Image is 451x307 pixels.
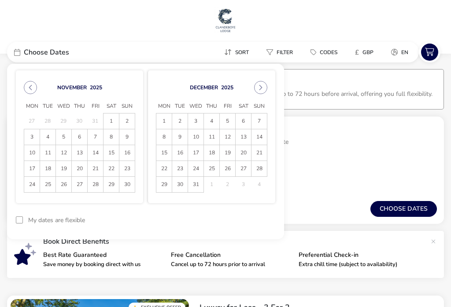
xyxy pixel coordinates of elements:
[188,145,203,161] span: 17
[251,129,267,145] td: 14
[40,177,55,192] span: 25
[370,201,437,217] button: Choose dates
[90,84,102,91] button: Choose Year
[24,81,37,94] button: Previous Month
[40,129,55,145] span: 4
[384,46,415,58] button: en
[259,46,300,58] button: Filter
[251,161,267,177] td: 28
[172,161,188,176] span: 23
[104,129,119,145] td: 8
[119,177,135,192] span: 30
[320,49,337,56] span: Codes
[24,113,40,129] td: 27
[236,177,251,193] td: 3
[220,129,236,145] td: 12
[172,177,188,193] td: 30
[188,100,204,113] span: Wed
[384,46,419,58] naf-pibe-menu-bar-item: en
[171,262,292,267] p: Cancel up to 72 hours prior to arrival
[204,145,220,161] td: 18
[156,177,172,193] td: 29
[156,100,172,113] span: Mon
[72,161,88,177] td: 20
[204,129,220,145] td: 11
[72,145,87,161] span: 13
[28,217,85,223] label: My dates are flexible
[220,100,236,113] span: Fri
[119,129,135,145] td: 9
[40,161,56,177] td: 18
[220,177,236,193] td: 2
[56,129,71,145] span: 5
[119,113,135,129] td: 2
[72,177,87,192] span: 27
[72,145,88,161] td: 13
[40,145,55,161] span: 11
[172,145,188,161] td: 16
[40,100,56,113] span: Tue
[251,177,267,193] td: 4
[236,129,251,145] span: 13
[220,113,236,129] td: 5
[119,161,135,177] td: 23
[24,145,40,161] span: 10
[104,145,119,161] td: 15
[236,161,251,177] td: 27
[172,129,188,145] td: 9
[200,124,437,134] h2: Bed & Breakfast
[401,49,408,56] span: en
[204,177,220,193] td: 1
[236,145,251,161] span: 20
[348,46,381,58] button: £GBP
[303,46,348,58] naf-pibe-menu-bar-item: Codes
[104,161,119,176] span: 22
[104,113,119,129] td: 1
[259,46,303,58] naf-pibe-menu-bar-item: Filter
[72,100,88,113] span: Thu
[236,113,251,129] td: 6
[251,161,267,176] span: 28
[40,145,56,161] td: 11
[56,100,72,113] span: Wed
[56,161,71,176] span: 19
[217,46,259,58] naf-pibe-menu-bar-item: Sort
[24,161,40,176] span: 17
[24,129,40,145] span: 3
[221,84,233,91] button: Choose Year
[171,252,292,258] p: Free Cancellation
[24,161,40,177] td: 17
[188,161,203,176] span: 24
[236,161,251,176] span: 27
[56,145,72,161] td: 12
[188,177,203,192] span: 31
[251,113,267,129] td: 7
[57,84,87,91] button: Choose Month
[119,100,135,113] span: Sun
[214,7,237,33] img: Main Website
[104,177,119,193] td: 29
[190,84,218,91] button: Choose Month
[188,113,203,129] span: 3
[204,161,220,177] td: 25
[355,48,359,57] i: £
[251,145,267,161] span: 21
[188,129,204,145] td: 10
[251,100,267,113] span: Sun
[220,161,236,177] td: 26
[156,113,172,129] td: 1
[88,161,104,177] td: 21
[204,145,219,161] span: 18
[188,161,204,177] td: 24
[235,49,249,56] span: Sort
[220,161,235,176] span: 26
[192,117,444,186] div: Bed & Breakfast1 night B&B | Best available rateIncludes Breakfast
[303,46,344,58] button: Codes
